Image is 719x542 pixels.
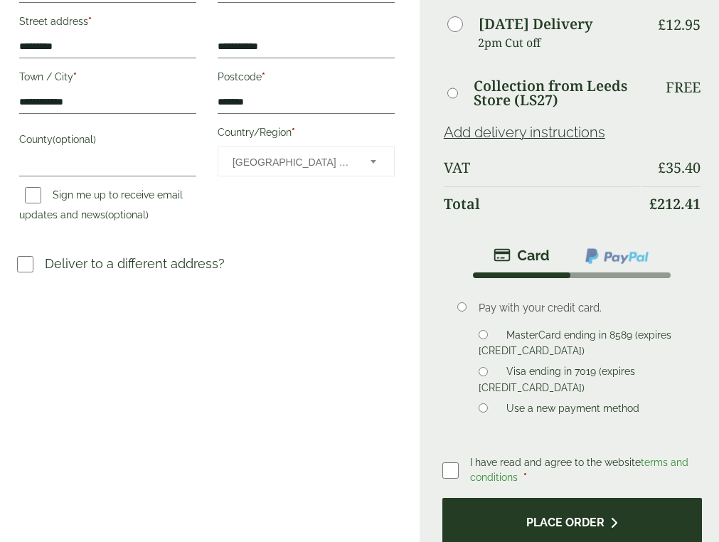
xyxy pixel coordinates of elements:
[478,32,639,53] p: 2pm Cut off
[218,122,395,147] label: Country/Region
[45,254,225,273] p: Deliver to a different address?
[479,300,680,316] p: Pay with your credit card.
[444,124,605,141] a: Add delivery instructions
[474,79,639,107] label: Collection from Leeds Store (LS27)
[479,366,634,397] label: Visa ending in 7019 (expires [CREDIT_CARD_DATA])
[88,16,92,27] abbr: required
[292,127,295,138] abbr: required
[444,186,639,221] th: Total
[105,209,149,220] span: (optional)
[501,403,645,418] label: Use a new payment method
[19,67,196,91] label: Town / City
[649,194,657,213] span: £
[523,472,527,483] abbr: required
[19,11,196,36] label: Street address
[470,457,688,483] span: I have read and agree to the website
[658,158,666,177] span: £
[584,247,650,265] img: ppcp-gateway.png
[666,79,701,96] p: Free
[218,67,395,91] label: Postcode
[649,194,701,213] bdi: 212.41
[73,71,77,83] abbr: required
[19,129,196,154] label: County
[262,71,265,83] abbr: required
[658,158,701,177] bdi: 35.40
[494,247,550,264] img: stripe.png
[19,189,183,225] label: Sign me up to receive email updates and news
[25,187,41,203] input: Sign me up to receive email updates and news(optional)
[233,147,351,177] span: United Kingdom (UK)
[479,17,592,31] label: [DATE] Delivery
[479,329,671,361] label: MasterCard ending in 8589 (expires [CREDIT_CARD_DATA])
[53,134,96,145] span: (optional)
[658,15,666,34] span: £
[658,15,701,34] bdi: 12.95
[444,151,639,185] th: VAT
[218,147,395,176] span: Country/Region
